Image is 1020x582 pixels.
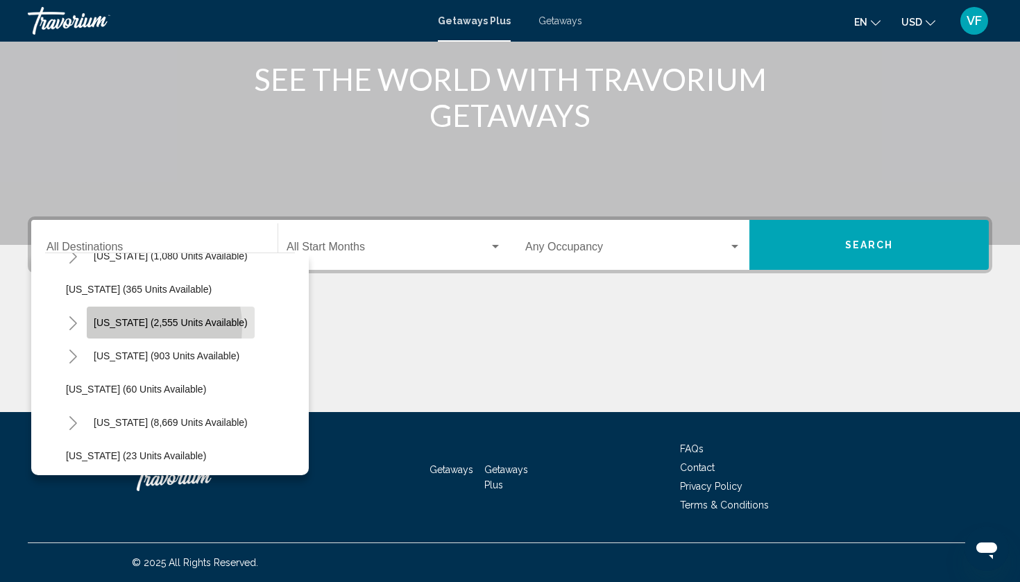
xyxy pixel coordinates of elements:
[59,342,87,370] button: Toggle Colorado (903 units available)
[59,309,87,336] button: Toggle California (2,555 units available)
[94,417,248,428] span: [US_STATE] (8,669 units available)
[901,12,935,32] button: Change currency
[59,409,87,436] button: Toggle Florida (8,669 units available)
[132,456,271,498] a: Travorium
[59,273,219,305] button: [US_STATE] (365 units available)
[484,464,528,490] a: Getaways Plus
[87,307,255,339] button: [US_STATE] (2,555 units available)
[854,17,867,28] span: en
[28,7,424,35] a: Travorium
[430,464,473,475] a: Getaways
[250,61,770,133] h1: SEE THE WORLD WITH TRAVORIUM GETAWAYS
[964,527,1009,571] iframe: Button to launch messaging window
[31,220,989,270] div: Search widget
[66,384,206,395] span: [US_STATE] (60 units available)
[845,240,894,251] span: Search
[956,6,992,35] button: User Menu
[680,481,742,492] a: Privacy Policy
[94,317,248,328] span: [US_STATE] (2,555 units available)
[59,373,213,405] button: [US_STATE] (60 units available)
[66,450,206,461] span: [US_STATE] (23 units available)
[132,557,258,568] span: © 2025 All Rights Reserved.
[680,443,704,454] a: FAQs
[94,250,248,262] span: [US_STATE] (1,080 units available)
[749,220,989,270] button: Search
[967,14,982,28] span: VF
[854,12,881,32] button: Change language
[59,242,87,270] button: Toggle Arizona (1,080 units available)
[438,15,511,26] a: Getaways Plus
[87,406,255,438] button: [US_STATE] (8,669 units available)
[87,340,246,372] button: [US_STATE] (903 units available)
[538,15,582,26] a: Getaways
[680,462,715,473] a: Contact
[94,350,239,361] span: [US_STATE] (903 units available)
[59,440,213,472] button: [US_STATE] (23 units available)
[66,284,212,295] span: [US_STATE] (365 units available)
[87,240,255,272] button: [US_STATE] (1,080 units available)
[901,17,922,28] span: USD
[680,499,769,511] a: Terms & Conditions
